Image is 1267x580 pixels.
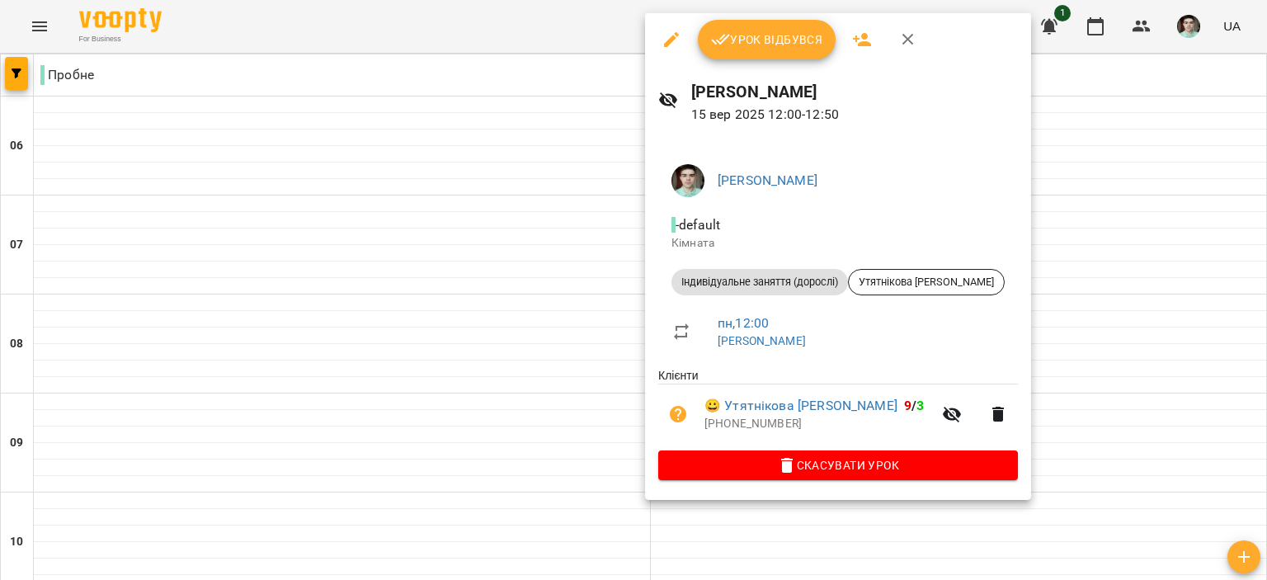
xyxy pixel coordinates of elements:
p: [PHONE_NUMBER] [704,416,932,432]
span: 3 [916,398,924,413]
a: 😀 Утятнікова [PERSON_NAME] [704,396,897,416]
img: 8482cb4e613eaef2b7d25a10e2b5d949.jpg [671,164,704,197]
b: / [904,398,924,413]
a: пн , 12:00 [718,315,769,331]
p: 15 вер 2025 12:00 - 12:50 [691,105,1018,125]
span: Індивідуальне заняття (дорослі) [671,275,848,290]
h6: [PERSON_NAME] [691,79,1018,105]
button: Візит ще не сплачено. Додати оплату? [658,394,698,434]
span: - default [671,217,723,233]
button: Скасувати Урок [658,450,1018,480]
span: Урок відбувся [711,30,823,50]
span: Скасувати Урок [671,455,1005,475]
span: 9 [904,398,911,413]
button: Урок відбувся [698,20,836,59]
div: Утятнікова [PERSON_NAME] [848,269,1005,295]
span: Утятнікова [PERSON_NAME] [849,275,1004,290]
a: [PERSON_NAME] [718,334,806,347]
p: Кімната [671,235,1005,252]
a: [PERSON_NAME] [718,172,817,188]
ul: Клієнти [658,367,1018,450]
